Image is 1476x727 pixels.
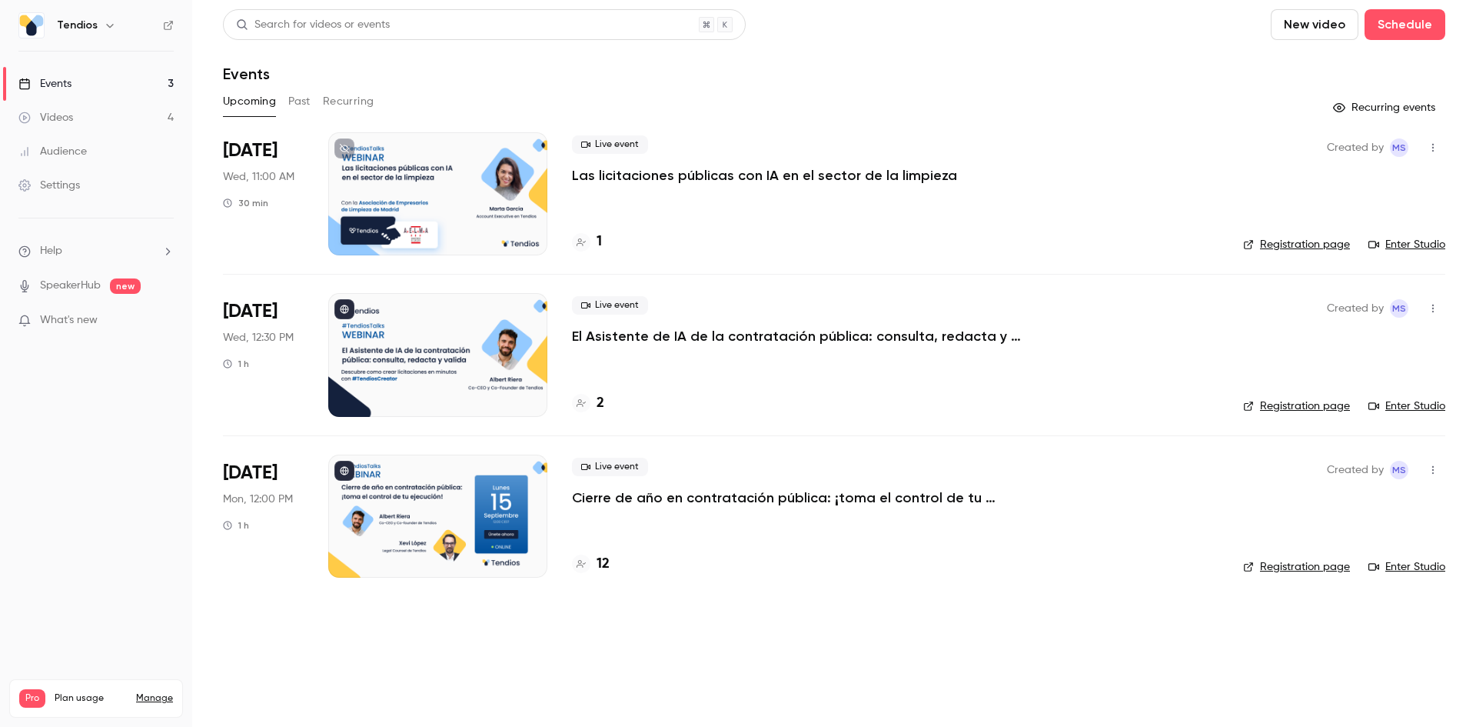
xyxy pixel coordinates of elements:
[1392,461,1406,479] span: MS
[223,89,276,114] button: Upcoming
[223,132,304,255] div: Sep 10 Wed, 11:00 AM (Europe/Madrid)
[19,689,45,708] span: Pro
[1271,9,1358,40] button: New video
[288,89,311,114] button: Past
[223,293,304,416] div: Sep 10 Wed, 12:30 PM (Europe/Madrid)
[1390,461,1408,479] span: Maria Serra
[223,461,278,485] span: [DATE]
[18,178,80,193] div: Settings
[40,312,98,328] span: What's new
[223,519,249,532] div: 1 h
[1327,461,1384,479] span: Created by
[1392,299,1406,318] span: MS
[19,13,44,38] img: Tendios
[572,135,648,154] span: Live event
[572,554,610,575] a: 12
[236,17,390,33] div: Search for videos or events
[1368,237,1445,252] a: Enter Studio
[155,314,174,328] iframe: Noticeable Trigger
[40,278,101,294] a: SpeakerHub
[18,243,174,259] li: help-dropdown-opener
[572,458,648,476] span: Live event
[1327,138,1384,157] span: Created by
[1390,299,1408,318] span: Maria Serra
[1327,299,1384,318] span: Created by
[572,327,1033,345] a: El Asistente de IA de la contratación pública: consulta, redacta y valida.
[110,278,141,294] span: new
[223,169,294,185] span: Wed, 11:00 AM
[1243,559,1350,575] a: Registration page
[572,232,602,252] a: 1
[1326,95,1445,120] button: Recurring events
[40,243,62,259] span: Help
[1243,237,1350,252] a: Registration page
[1392,138,1406,157] span: MS
[223,65,270,83] h1: Events
[55,692,127,705] span: Plan usage
[572,393,604,414] a: 2
[223,492,293,507] span: Mon, 12:00 PM
[597,554,610,575] h4: 12
[223,358,249,370] div: 1 h
[18,76,71,92] div: Events
[1368,399,1445,414] a: Enter Studio
[323,89,374,114] button: Recurring
[223,455,304,578] div: Sep 15 Mon, 12:00 PM (Europe/Madrid)
[223,330,294,345] span: Wed, 12:30 PM
[597,232,602,252] h4: 1
[57,18,98,33] h6: Tendios
[572,166,957,185] a: Las licitaciones públicas con IA en el sector de la limpieza
[18,144,87,159] div: Audience
[1243,399,1350,414] a: Registration page
[572,489,1033,507] a: Cierre de año en contratación pública: ¡toma el control de tu ejecución!
[223,299,278,324] span: [DATE]
[1365,9,1445,40] button: Schedule
[1390,138,1408,157] span: Maria Serra
[223,197,268,209] div: 30 min
[223,138,278,163] span: [DATE]
[136,692,173,705] a: Manage
[597,393,604,414] h4: 2
[18,110,73,125] div: Videos
[572,296,648,315] span: Live event
[1368,559,1445,575] a: Enter Studio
